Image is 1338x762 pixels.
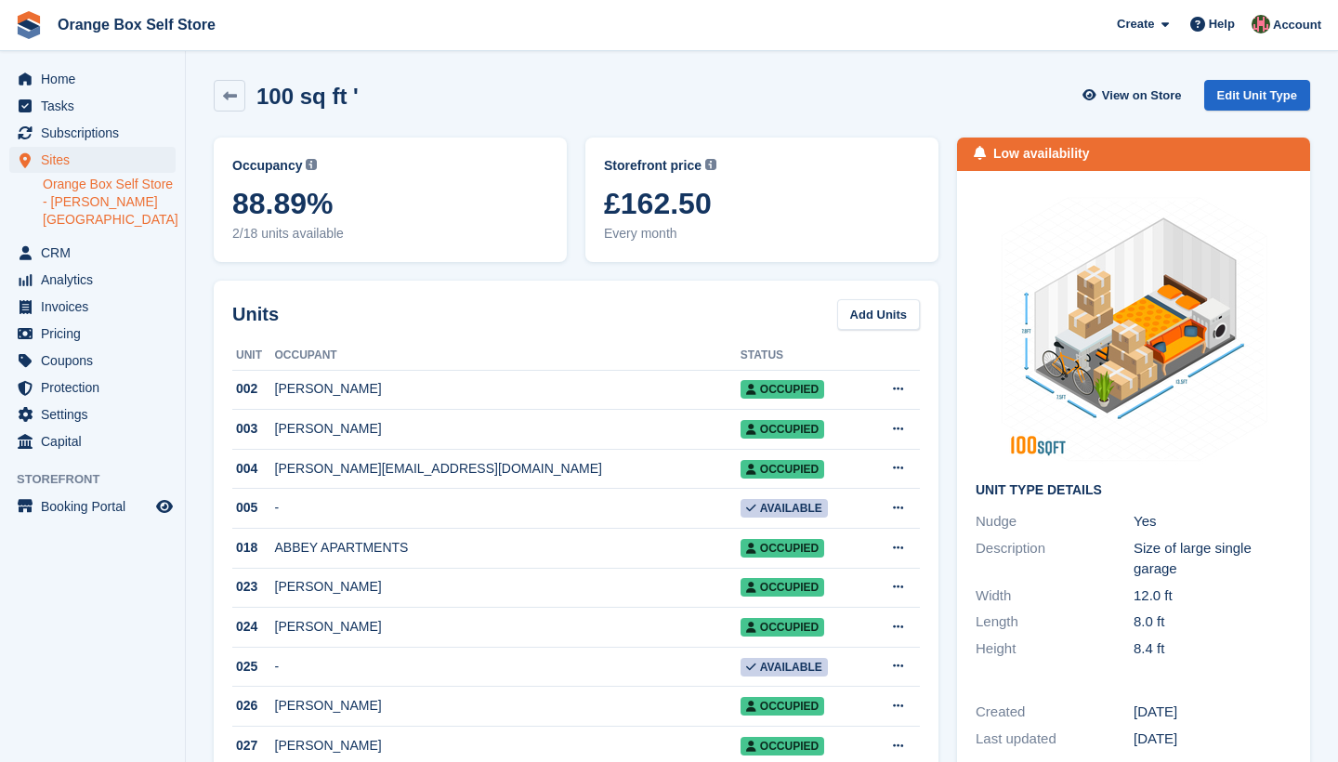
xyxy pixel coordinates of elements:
span: Available [741,499,828,518]
a: menu [9,321,176,347]
th: Status [741,341,865,371]
div: 026 [232,696,275,716]
h2: 100 sq ft ' [256,84,359,109]
td: - [275,489,741,529]
div: ABBEY APARTMENTS [275,538,741,558]
span: Occupied [741,460,824,479]
a: menu [9,401,176,427]
span: £162.50 [604,187,920,220]
a: Add Units [837,299,920,330]
div: 005 [232,498,275,518]
img: David Clark [1252,15,1270,33]
span: Occupied [741,737,824,755]
span: Invoices [41,294,152,320]
a: Preview store [153,495,176,518]
a: Orange Box Self Store - [PERSON_NAME][GEOGRAPHIC_DATA] [43,176,176,229]
span: 88.89% [232,187,548,220]
a: menu [9,267,176,293]
h2: Units [232,300,279,328]
div: Width [976,585,1134,607]
span: Booking Portal [41,493,152,519]
div: 027 [232,736,275,755]
div: [PERSON_NAME] [275,736,741,755]
a: menu [9,240,176,266]
a: menu [9,93,176,119]
div: 002 [232,379,275,399]
span: Sites [41,147,152,173]
a: menu [9,66,176,92]
img: 100sqft.jpg [994,190,1273,468]
span: Storefront [17,470,185,489]
a: View on Store [1081,80,1189,111]
div: [DATE] [1134,729,1292,750]
span: Occupied [741,380,824,399]
a: menu [9,294,176,320]
span: Pricing [41,321,152,347]
img: icon-info-grey-7440780725fd019a000dd9b08b2336e03edf1995a4989e88bcd33f0948082b44.svg [705,159,716,170]
span: Coupons [41,348,152,374]
div: Size of large single garage [1134,538,1292,580]
td: - [275,647,741,687]
div: Last updated [976,729,1134,750]
span: Settings [41,401,152,427]
span: Home [41,66,152,92]
span: Occupied [741,697,824,716]
img: icon-info-grey-7440780725fd019a000dd9b08b2336e03edf1995a4989e88bcd33f0948082b44.svg [306,159,317,170]
div: Yes [1134,511,1292,532]
div: [PERSON_NAME][EMAIL_ADDRESS][DOMAIN_NAME] [275,459,741,479]
span: Storefront price [604,156,702,176]
div: [PERSON_NAME] [275,419,741,439]
a: menu [9,120,176,146]
div: 025 [232,657,275,677]
span: Occupied [741,420,824,439]
a: Orange Box Self Store [50,9,223,40]
div: [PERSON_NAME] [275,617,741,637]
span: CRM [41,240,152,266]
span: Analytics [41,267,152,293]
a: menu [9,428,176,454]
div: Description [976,538,1134,580]
div: Low availability [993,144,1089,164]
span: Occupied [741,539,824,558]
a: menu [9,147,176,173]
span: Subscriptions [41,120,152,146]
div: [PERSON_NAME] [275,577,741,597]
div: 023 [232,577,275,597]
a: Edit Unit Type [1204,80,1310,111]
div: Nudge [976,511,1134,532]
div: [PERSON_NAME] [275,696,741,716]
img: stora-icon-8386f47178a22dfd0bd8f6a31ec36ba5ce8667c1dd55bd0f319d3a0aa187defe.svg [15,11,43,39]
h2: Unit Type details [976,483,1292,498]
div: [DATE] [1134,702,1292,723]
a: menu [9,348,176,374]
div: 024 [232,617,275,637]
span: Available [741,658,828,677]
div: 018 [232,538,275,558]
span: Help [1209,15,1235,33]
span: Capital [41,428,152,454]
span: Create [1117,15,1154,33]
span: Tasks [41,93,152,119]
th: Unit [232,341,275,371]
a: menu [9,493,176,519]
div: 8.4 ft [1134,638,1292,660]
div: 003 [232,419,275,439]
span: Occupied [741,618,824,637]
div: Length [976,611,1134,633]
span: 2/18 units available [232,224,548,243]
span: Protection [41,374,152,401]
div: [PERSON_NAME] [275,379,741,399]
div: Height [976,638,1134,660]
div: 004 [232,459,275,479]
a: menu [9,374,176,401]
span: View on Store [1102,86,1182,105]
div: 12.0 ft [1134,585,1292,607]
span: Occupancy [232,156,302,176]
span: Every month [604,224,920,243]
th: Occupant [275,341,741,371]
span: Occupied [741,578,824,597]
div: 8.0 ft [1134,611,1292,633]
span: Account [1273,16,1321,34]
div: Created [976,702,1134,723]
